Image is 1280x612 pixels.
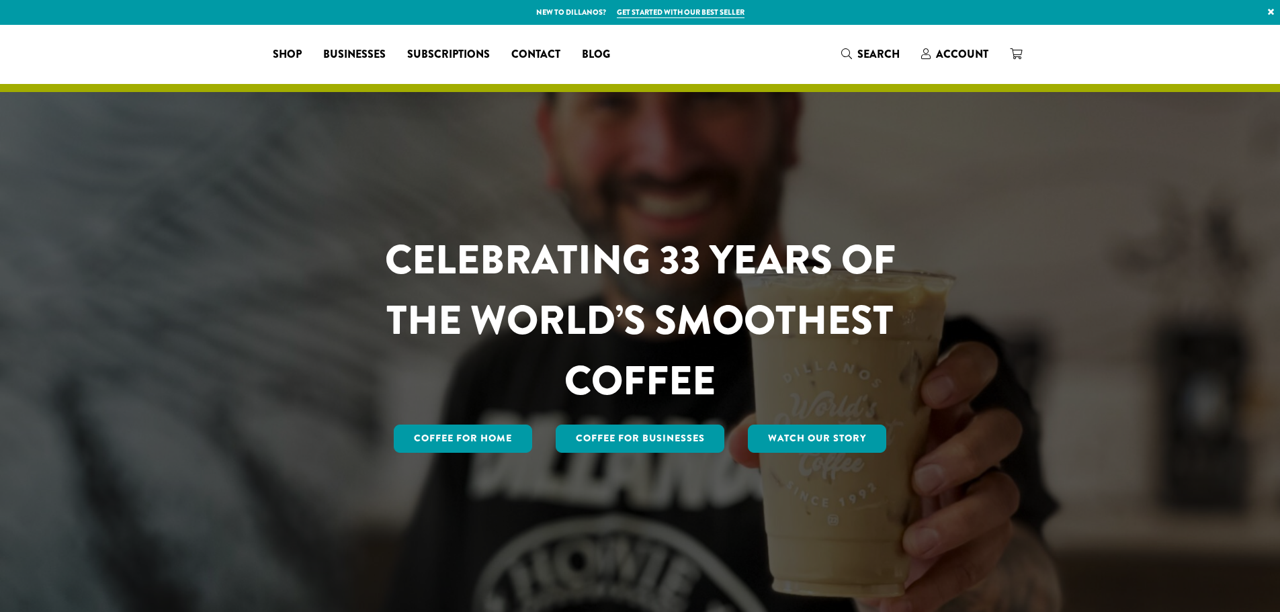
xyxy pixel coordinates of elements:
a: Shop [262,44,312,65]
span: Businesses [323,46,386,63]
span: Search [857,46,900,62]
span: Blog [582,46,610,63]
span: Shop [273,46,302,63]
span: Contact [511,46,560,63]
a: Watch Our Story [748,425,886,453]
span: Subscriptions [407,46,490,63]
a: Get started with our best seller [617,7,744,18]
span: Account [936,46,988,62]
a: Coffee For Businesses [556,425,725,453]
a: Search [830,43,910,65]
a: Coffee for Home [394,425,532,453]
h1: CELEBRATING 33 YEARS OF THE WORLD’S SMOOTHEST COFFEE [345,230,935,411]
